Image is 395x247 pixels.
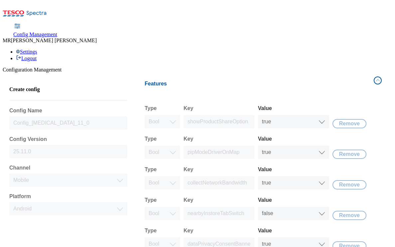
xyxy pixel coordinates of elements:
input: Enter key [184,115,255,128]
span: [PERSON_NAME] [PERSON_NAME] [11,38,97,43]
label: Type [145,166,180,174]
label: Platform [9,193,127,199]
label: Type [145,227,180,235]
a: Logout [16,56,37,61]
button: Features [141,73,386,95]
input: Enter key [184,176,255,189]
input: Enter config version [9,145,127,158]
h4: Create config [9,86,127,92]
h4: Features [145,80,370,88]
label: Value [258,166,329,174]
button: Remove [332,119,366,128]
label: Key [184,196,255,204]
label: Key [184,104,255,112]
label: Type [145,104,180,112]
label: Value [258,104,329,112]
span: MR [3,38,11,43]
span: Config Management [13,32,57,37]
a: Settings [16,49,37,55]
input: Enter key [184,146,255,159]
label: Value [258,227,329,235]
a: Config Management [13,24,57,38]
button: Remove [332,180,366,189]
input: Enter config name [9,116,127,130]
label: Key [184,135,255,143]
label: Config Version [9,136,127,142]
label: Key [184,166,255,174]
div: Configuration Management [3,67,392,73]
label: Key [184,227,255,235]
label: Type [145,196,180,204]
label: Channel [9,165,127,171]
label: Value [258,196,329,204]
label: Type [145,135,180,143]
label: Config Name [9,108,127,114]
button: Remove [332,150,366,159]
label: Value [258,135,329,143]
button: Remove [332,211,366,220]
input: Enter key [184,207,255,220]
